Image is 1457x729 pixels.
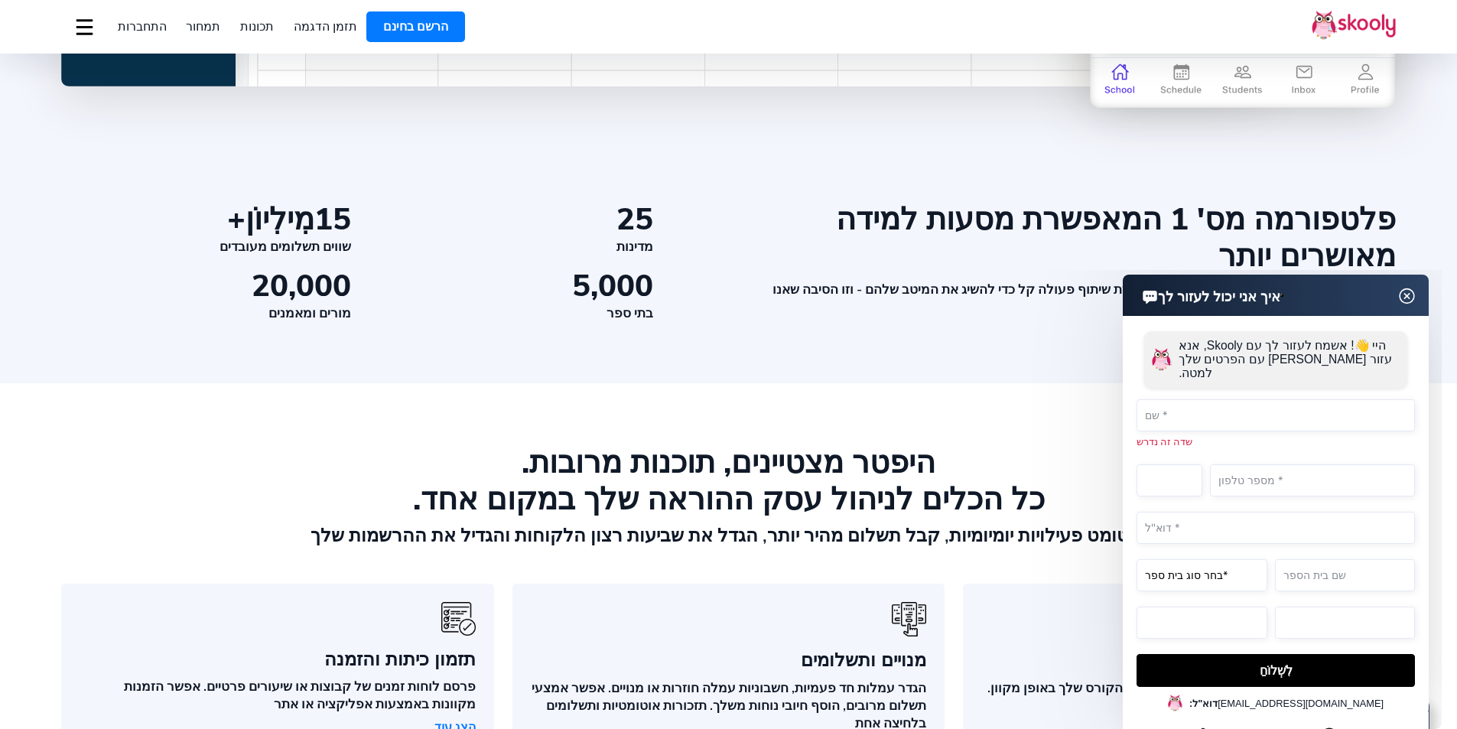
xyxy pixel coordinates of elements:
[284,15,367,39] a: תזמן הדגמה
[177,15,231,39] a: תמחור
[763,281,1396,316] div: מחברת בתי ספר, מחנכים ולומדים, מאפשרת שיתוף פעולה קל כדי להשיג את המיטב שלהם - וזו הסיבה שאנו זוכ...
[531,649,927,672] div: מנויים ותשלומים
[616,199,653,240] font: 25
[314,199,351,240] font: 15
[61,201,351,238] div: מִילִיוֹן+
[61,481,1396,518] div: כל הכלים לניהול עסק ההוראה שלך במקום אחד.
[892,602,926,636] img: אייקון-יתרונות-2
[80,648,476,671] div: תזמון כיתות והזמנה
[366,11,465,42] a: הרשם בחינם
[230,15,284,39] a: תכונות
[108,15,177,39] a: התחברות
[61,238,351,255] div: שווים תשלומים מעובדים
[61,304,351,322] div: מורים ומאמנים
[186,18,220,35] span: תמחור
[252,265,351,307] font: 20,000
[763,201,1396,275] div: פלטפורמה מס' 1 המאפשרת מסעות למידה מאושרים יותר
[981,679,1377,714] div: [PERSON_NAME] כיתת אמן משלך ומכור את הקורס שלך באופן מקוון. העלה תכני קורסים ומשימות
[73,9,96,44] button: תפריט נפתח
[61,524,1396,547] div: אוטומט פעילויות יומיומיות, קבל תשלום מהיר יותר, הגדל את שביעות רצון הלקוחות והגדיל את ההרשמות שלך
[363,304,653,322] div: בתי ספר
[441,602,476,636] img: אייקון-יתרונות-3
[572,265,653,307] font: 5,000
[61,444,1396,481] div: היפטר מצטיינים, תוכנות מרובות.
[80,678,476,713] div: פרסם לוחות זמנים של קבוצות או שיעורים פרטיים. אפשר הזמנות מקוונות באמצעות אפליקציה או אתר
[363,238,653,255] div: מדינות
[118,18,167,35] span: התחברות
[1312,10,1396,40] img: סקולי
